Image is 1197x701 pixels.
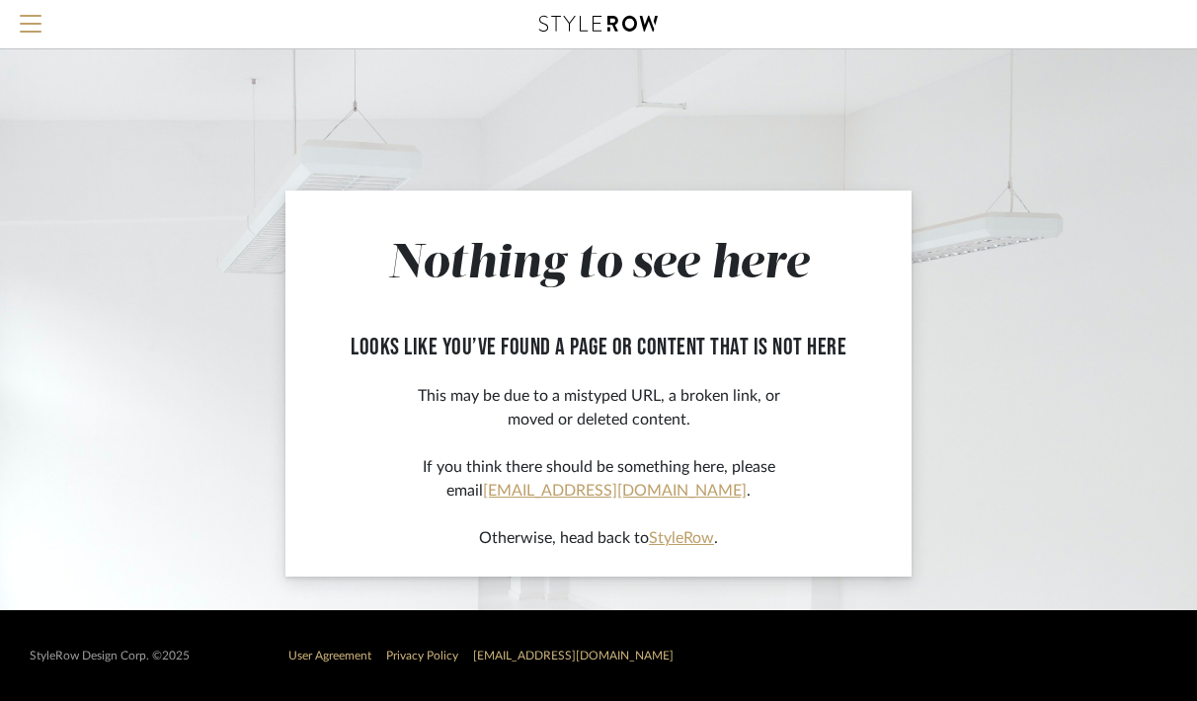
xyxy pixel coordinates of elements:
[483,483,747,499] a: [EMAIL_ADDRESS][DOMAIN_NAME]
[325,334,872,362] h2: looks like you’ve found a page or content that is not here
[649,530,714,546] a: StyleRow
[288,650,371,662] a: User Agreement
[386,650,458,662] a: Privacy Policy
[30,649,190,663] div: StyleRow Design Corp. ©2025
[325,526,872,550] p: Otherwise, head back to .
[325,384,872,431] p: This may be due to a mistyped URL, a broken link, or moved or deleted content.
[473,650,674,662] a: [EMAIL_ADDRESS][DOMAIN_NAME]
[325,455,872,503] p: If you think there should be something here, please email .
[325,237,872,294] h1: Nothing to see here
